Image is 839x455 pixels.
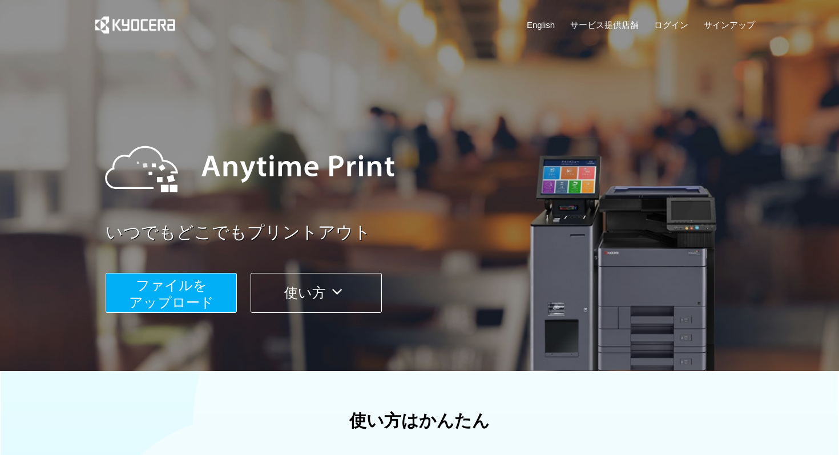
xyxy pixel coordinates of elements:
[106,273,237,313] button: ファイルを​​アップロード
[527,19,555,31] a: English
[570,19,639,31] a: サービス提供店舗
[704,19,755,31] a: サインアップ
[251,273,382,313] button: 使い方
[654,19,688,31] a: ログイン
[129,277,214,310] span: ファイルを ​​アップロード
[106,220,762,245] a: いつでもどこでもプリントアウト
